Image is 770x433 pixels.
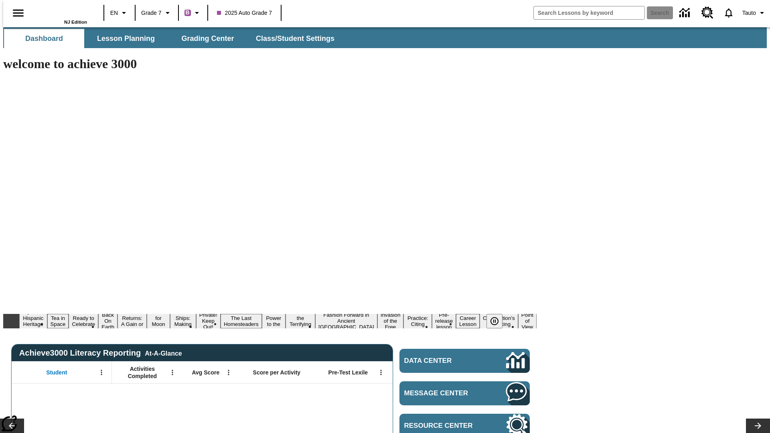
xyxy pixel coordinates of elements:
[249,29,341,48] button: Class/Student Settings
[223,366,235,378] button: Open Menu
[196,311,221,331] button: Slide 8 Private! Keep Out!
[147,308,170,334] button: Slide 6 Time for Moon Rules?
[4,29,84,48] button: Dashboard
[116,365,169,380] span: Activities Completed
[675,2,697,24] a: Data Center
[97,34,155,43] span: Lesson Planning
[35,3,87,24] div: Home
[98,311,118,331] button: Slide 4 Back On Earth
[746,419,770,433] button: Lesson carousel, Next
[86,29,166,48] button: Lesson Planning
[166,366,178,378] button: Open Menu
[95,366,107,378] button: Open Menu
[3,29,342,48] div: SubNavbar
[217,9,272,17] span: 2025 Auto Grade 7
[718,2,739,23] a: Notifications
[46,369,67,376] span: Student
[262,308,286,334] button: Slide 10 Solar Power to the People
[486,314,511,328] div: Pause
[256,34,334,43] span: Class/Student Settings
[739,6,770,20] button: Profile/Settings
[375,366,387,378] button: Open Menu
[181,34,234,43] span: Grading Center
[3,57,537,71] h1: welcome to achieve 3000
[25,34,63,43] span: Dashboard
[518,311,537,331] button: Slide 18 Point of View
[138,6,176,20] button: Grade: Grade 7, Select a grade
[399,381,530,405] a: Message Center
[221,314,262,328] button: Slide 9 The Last Homesteaders
[480,308,518,334] button: Slide 17 The Constitution's Balancing Act
[315,311,377,331] button: Slide 12 Fashion Forward in Ancient Rome
[145,348,182,357] div: At-A-Glance
[328,369,368,376] span: Pre-Test Lexile
[186,8,190,18] span: B
[404,389,482,397] span: Message Center
[168,29,248,48] button: Grading Center
[47,314,69,328] button: Slide 2 Tea in Space
[742,9,756,17] span: Tauto
[377,305,404,337] button: Slide 13 The Invasion of the Free CD
[19,348,182,358] span: Achieve3000 Literacy Reporting
[118,308,147,334] button: Slide 5 Free Returns: A Gain or a Drain?
[404,422,482,430] span: Resource Center
[181,6,205,20] button: Boost Class color is purple. Change class color
[399,349,530,373] a: Data Center
[286,308,315,334] button: Slide 11 Attack of the Terrifying Tomatoes
[64,20,87,24] span: NJ Edition
[107,6,132,20] button: Language: EN, Select a language
[456,314,480,328] button: Slide 16 Career Lesson
[534,6,644,19] input: search field
[19,308,47,334] button: Slide 1 ¡Viva Hispanic Heritage Month!
[486,314,503,328] button: Pause
[110,9,118,17] span: EN
[6,1,30,25] button: Open side menu
[403,308,432,334] button: Slide 14 Mixed Practice: Citing Evidence
[432,311,456,331] button: Slide 15 Pre-release lesson
[253,369,301,376] span: Score per Activity
[697,2,718,24] a: Resource Center, Will open in new tab
[192,369,219,376] span: Avg Score
[404,357,479,365] span: Data Center
[170,308,196,334] button: Slide 7 Cruise Ships: Making Waves
[69,308,98,334] button: Slide 3 Get Ready to Celebrate Juneteenth!
[35,4,87,20] a: Home
[141,9,162,17] span: Grade 7
[3,27,767,48] div: SubNavbar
